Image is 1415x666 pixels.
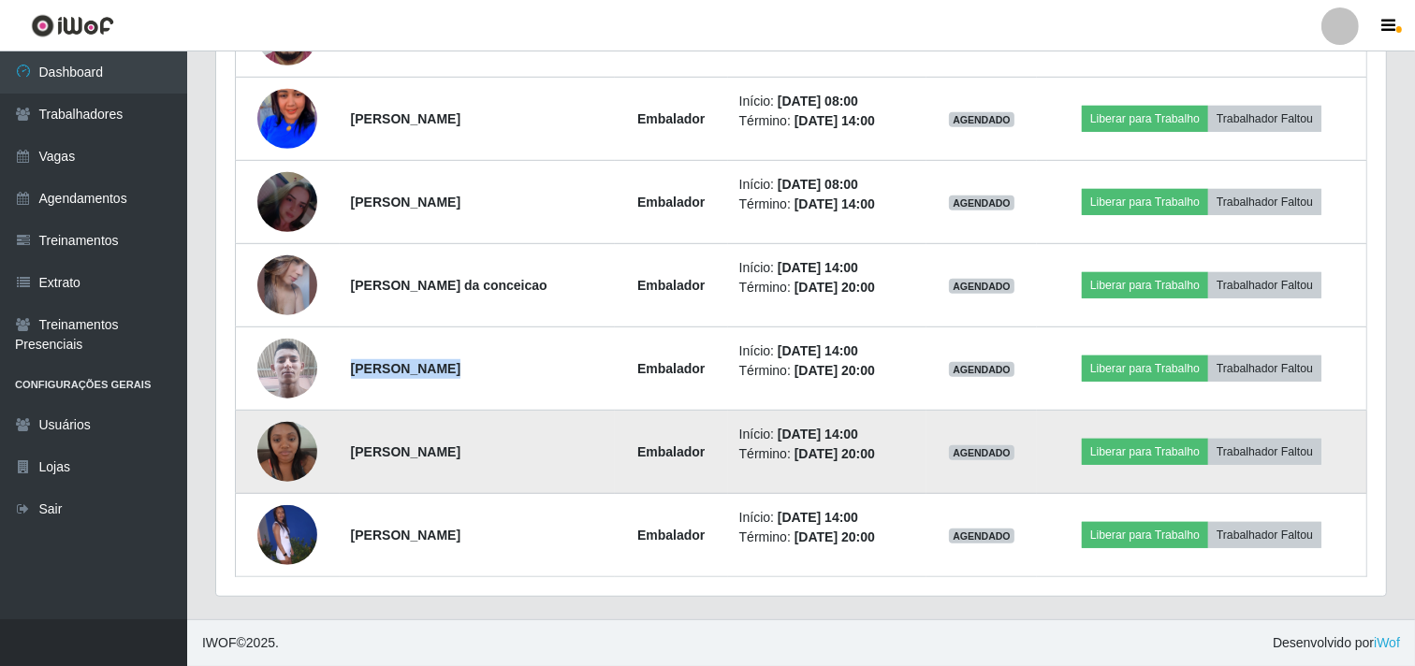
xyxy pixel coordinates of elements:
[1273,633,1400,653] span: Desenvolvido por
[739,425,916,444] li: Início:
[739,92,916,111] li: Início:
[31,14,114,37] img: CoreUI Logo
[1082,522,1208,548] button: Liberar para Trabalho
[257,149,317,255] img: 1750085775570.jpeg
[257,240,317,331] img: 1758218075605.jpeg
[1208,106,1321,132] button: Trabalhador Faltou
[949,445,1014,460] span: AGENDADO
[637,278,705,293] strong: Embalador
[257,328,317,408] img: 1713526762317.jpeg
[1208,189,1321,215] button: Trabalhador Faltou
[778,510,858,525] time: [DATE] 14:00
[795,529,875,544] time: [DATE] 20:00
[637,528,705,543] strong: Embalador
[351,195,460,210] strong: [PERSON_NAME]
[949,528,1014,543] span: AGENDADO
[949,362,1014,377] span: AGENDADO
[949,112,1014,127] span: AGENDADO
[202,633,279,653] span: © 2025 .
[1082,189,1208,215] button: Liberar para Trabalho
[949,195,1014,210] span: AGENDADO
[257,54,317,184] img: 1736158930599.jpeg
[351,444,460,459] strong: [PERSON_NAME]
[637,195,705,210] strong: Embalador
[795,113,875,128] time: [DATE] 14:00
[1082,439,1208,465] button: Liberar para Trabalho
[1208,355,1321,382] button: Trabalhador Faltou
[739,508,916,528] li: Início:
[949,279,1014,294] span: AGENDADO
[202,635,237,650] span: IWOF
[739,528,916,547] li: Término:
[351,361,460,376] strong: [PERSON_NAME]
[1374,635,1400,650] a: iWof
[739,341,916,361] li: Início:
[1208,522,1321,548] button: Trabalhador Faltou
[351,528,460,543] strong: [PERSON_NAME]
[351,111,460,126] strong: [PERSON_NAME]
[739,175,916,195] li: Início:
[795,196,875,211] time: [DATE] 14:00
[795,446,875,461] time: [DATE] 20:00
[637,361,705,376] strong: Embalador
[795,280,875,295] time: [DATE] 20:00
[795,363,875,378] time: [DATE] 20:00
[1082,272,1208,298] button: Liberar para Trabalho
[257,412,317,491] img: 1728315936790.jpeg
[1082,106,1208,132] button: Liberar para Trabalho
[739,444,916,464] li: Término:
[778,177,858,192] time: [DATE] 08:00
[778,260,858,275] time: [DATE] 14:00
[778,343,858,358] time: [DATE] 14:00
[739,258,916,278] li: Início:
[739,361,916,381] li: Término:
[1208,272,1321,298] button: Trabalhador Faltou
[778,427,858,442] time: [DATE] 14:00
[1082,355,1208,382] button: Liberar para Trabalho
[778,94,858,109] time: [DATE] 08:00
[739,111,916,131] li: Término:
[637,444,705,459] strong: Embalador
[257,505,317,565] img: 1745848645902.jpeg
[637,111,705,126] strong: Embalador
[739,195,916,214] li: Término:
[1208,439,1321,465] button: Trabalhador Faltou
[351,278,547,293] strong: [PERSON_NAME] da conceicao
[739,278,916,297] li: Término:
